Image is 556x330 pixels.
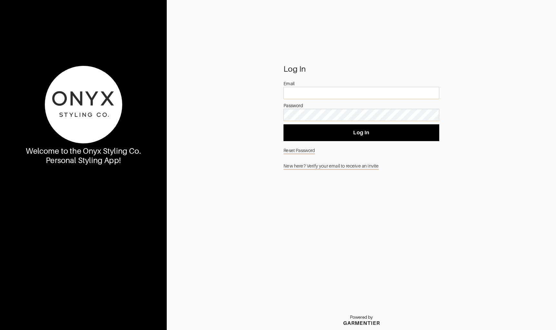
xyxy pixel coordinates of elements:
[283,66,439,72] div: Log In
[289,129,434,136] span: Log In
[283,144,439,157] a: Reset Password
[45,66,122,143] img: BqwzyAJ9Fp4ozhYBE572fnwE.png
[283,102,439,109] div: Password
[283,80,439,87] div: Email
[25,147,141,165] div: Welcome to the Onyx Styling Co. Personal Styling App!
[283,124,439,141] button: Log In
[343,315,380,320] p: Powered by
[343,320,380,326] div: GARMENTIER
[283,160,439,172] a: New here? Verify your email to receive an invite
